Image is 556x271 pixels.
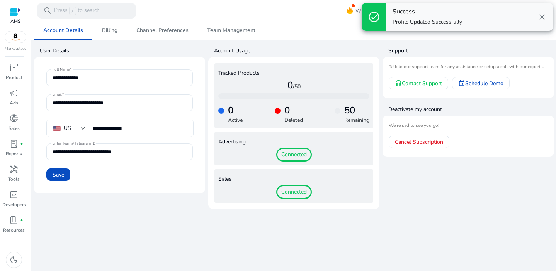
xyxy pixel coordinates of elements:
[10,99,18,106] p: Ads
[6,150,22,157] p: Reports
[20,219,23,222] span: fiber_manual_record
[393,18,462,26] p: Profile Updated Successfully
[344,116,369,124] p: Remaining
[276,185,312,199] span: Connected
[389,77,448,89] a: Contact Support
[53,67,70,72] mat-label: Full Name
[276,148,312,162] span: Connected
[389,122,547,129] mat-card-subtitle: We’re sad to see you go!
[395,80,402,87] mat-icon: headset
[43,28,83,33] span: Account Details
[9,215,19,225] span: book_4
[218,80,369,91] h4: 0
[465,79,503,88] span: Schedule Demo
[293,83,301,90] span: /50
[9,255,19,264] span: dark_mode
[69,7,76,15] span: /
[136,28,189,33] span: Channel Preferences
[53,92,62,98] mat-label: Email
[389,63,547,71] mat-card-subtitle: Talk to our support team for any assistance or setup a call with our experts.
[388,47,554,55] h4: Support
[214,47,379,55] h4: Account Usage
[9,139,19,148] span: lab_profile
[5,31,26,43] img: amazon.svg
[9,165,19,174] span: handyman
[218,139,369,145] h4: Advertising
[284,116,303,124] p: Deleted
[228,116,243,124] p: Active
[218,70,369,77] h4: Tracked Products
[9,88,19,98] span: campaign
[393,8,462,15] h4: Success
[284,105,303,116] h4: 0
[20,142,23,145] span: fiber_manual_record
[53,141,95,146] mat-label: Enter Teams/Telegram ID
[5,46,26,52] p: Marketplace
[8,176,20,183] p: Tools
[537,12,547,22] span: close
[9,125,20,132] p: Sales
[64,124,71,133] div: US
[6,74,22,81] p: Product
[46,168,70,181] button: Save
[395,138,443,146] span: Cancel Subscription
[3,227,25,234] p: Resources
[53,171,64,179] span: Save
[458,80,465,87] mat-icon: event
[389,136,449,148] a: Cancel Subscription
[344,105,369,116] h4: 50
[402,79,442,88] span: Contact Support
[218,176,369,183] h4: Sales
[228,105,243,116] h4: 0
[9,190,19,199] span: code_blocks
[368,11,380,23] span: check_circle
[2,201,26,208] p: Developers
[102,28,117,33] span: Billing
[355,4,386,18] span: What's New
[54,7,100,15] p: Press to search
[10,18,21,25] p: AMS
[207,28,255,33] span: Team Management
[43,6,53,15] span: search
[9,63,19,72] span: inventory_2
[40,47,205,55] h4: User Details
[388,106,554,113] h4: Deactivate my account
[9,114,19,123] span: donut_small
